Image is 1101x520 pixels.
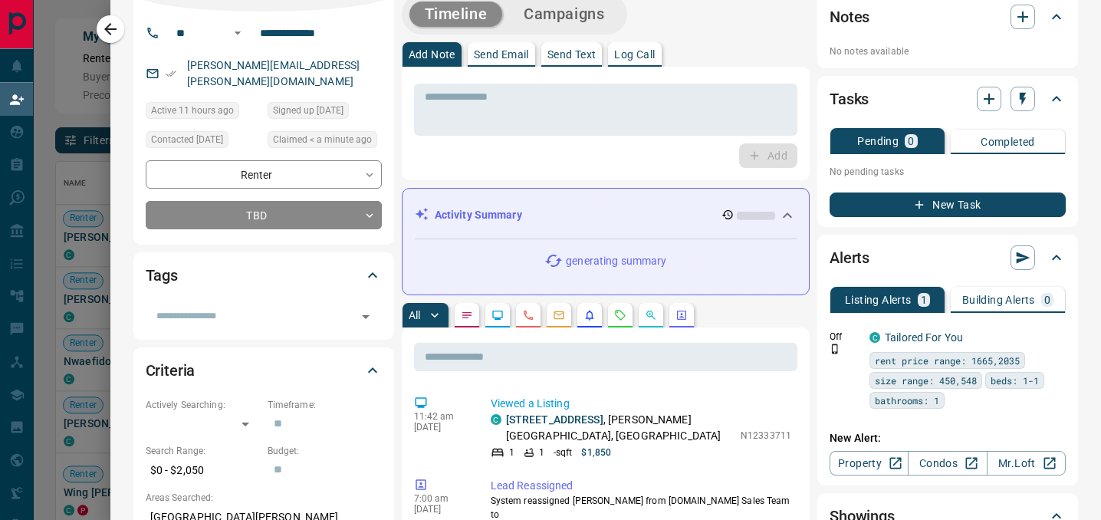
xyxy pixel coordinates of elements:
[146,491,382,505] p: Areas Searched:
[830,330,860,344] p: Off
[830,451,909,476] a: Property
[583,309,596,321] svg: Listing Alerts
[146,352,382,389] div: Criteria
[491,478,791,494] p: Lead Reassigned
[921,295,927,305] p: 1
[614,309,626,321] svg: Requests
[554,446,573,459] p: - sqft
[875,393,939,408] span: bathrooms: 1
[491,396,791,412] p: Viewed a Listing
[830,193,1066,217] button: New Task
[166,68,176,79] svg: Email Verified
[409,2,503,27] button: Timeline
[875,373,977,388] span: size range: 450,548
[741,429,791,443] p: N12333711
[1044,295,1050,305] p: 0
[962,295,1035,305] p: Building Alerts
[830,344,840,354] svg: Push Notification Only
[506,412,733,444] p: , [PERSON_NAME][GEOGRAPHIC_DATA], [GEOGRAPHIC_DATA]
[675,309,688,321] svg: Agent Actions
[908,136,914,146] p: 0
[228,24,247,42] button: Open
[522,309,534,321] svg: Calls
[581,446,611,459] p: $1,850
[491,414,501,425] div: condos.ca
[553,309,565,321] svg: Emails
[409,49,455,60] p: Add Note
[506,413,603,426] a: [STREET_ADDRESS]
[414,504,468,515] p: [DATE]
[830,245,869,270] h2: Alerts
[273,132,372,147] span: Claimed < a minute ago
[845,295,912,305] p: Listing Alerts
[146,201,382,229] div: TBD
[146,102,260,123] div: Wed Aug 13 2025
[355,306,376,327] button: Open
[991,373,1039,388] span: beds: 1-1
[268,444,382,458] p: Budget:
[875,353,1020,368] span: rent price range: 1665,2035
[869,332,880,343] div: condos.ca
[461,309,473,321] svg: Notes
[146,131,260,153] div: Tue Apr 12 2022
[830,160,1066,183] p: No pending tasks
[146,358,196,383] h2: Criteria
[908,451,987,476] a: Condos
[830,81,1066,117] div: Tasks
[491,309,504,321] svg: Lead Browsing Activity
[414,422,468,433] p: [DATE]
[146,257,382,294] div: Tags
[474,49,529,60] p: Send Email
[273,103,343,118] span: Signed up [DATE]
[435,207,522,223] p: Activity Summary
[509,446,514,459] p: 1
[857,136,899,146] p: Pending
[268,398,382,412] p: Timeframe:
[146,444,260,458] p: Search Range:
[987,451,1066,476] a: Mr.Loft
[414,493,468,504] p: 7:00 am
[830,87,869,111] h2: Tasks
[415,201,797,229] div: Activity Summary
[268,102,382,123] div: Fri Mar 25 2022
[151,103,234,118] span: Active 11 hours ago
[830,239,1066,276] div: Alerts
[830,5,869,29] h2: Notes
[547,49,597,60] p: Send Text
[645,309,657,321] svg: Opportunities
[146,398,260,412] p: Actively Searching:
[187,59,360,87] a: [PERSON_NAME][EMAIL_ADDRESS][PERSON_NAME][DOMAIN_NAME]
[830,430,1066,446] p: New Alert:
[414,411,468,422] p: 11:42 am
[566,253,666,269] p: generating summary
[409,310,421,321] p: All
[614,49,655,60] p: Log Call
[268,131,382,153] div: Wed Aug 13 2025
[885,331,963,344] a: Tailored For You
[151,132,223,147] span: Contacted [DATE]
[830,44,1066,58] p: No notes available
[508,2,620,27] button: Campaigns
[146,458,260,483] p: $0 - $2,050
[146,160,382,189] div: Renter
[146,263,178,288] h2: Tags
[539,446,544,459] p: 1
[981,137,1035,147] p: Completed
